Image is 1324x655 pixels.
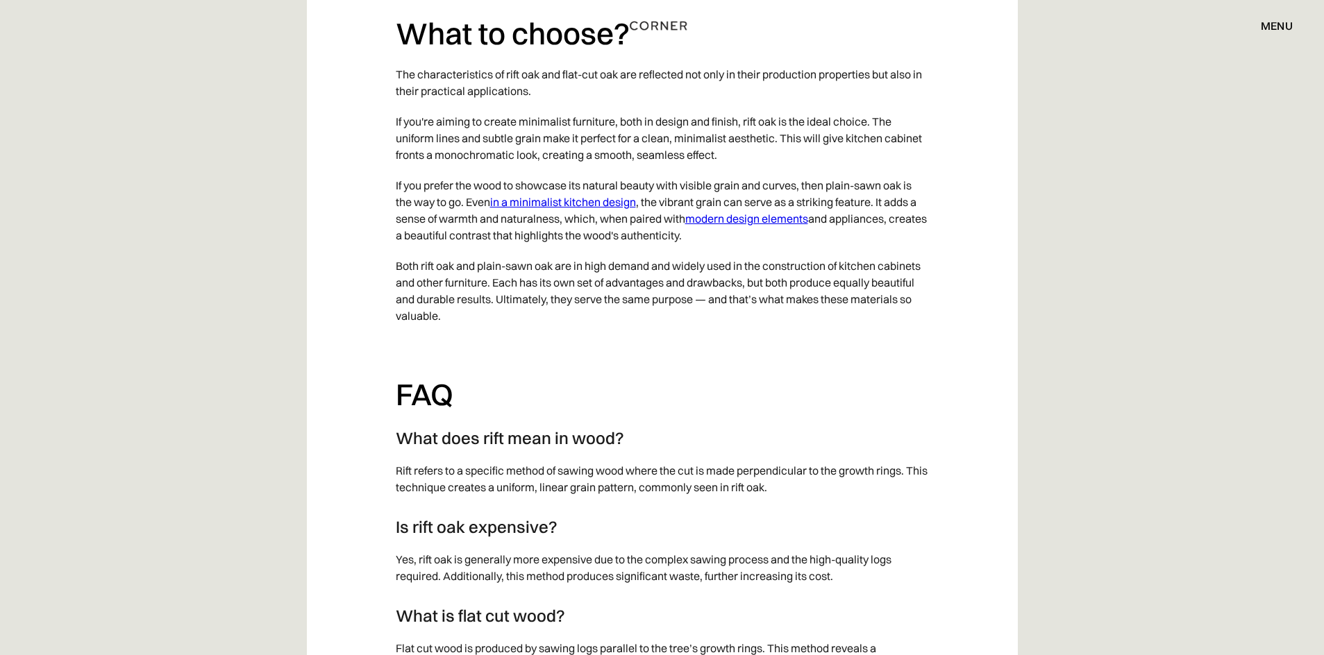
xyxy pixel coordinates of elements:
[396,59,929,106] p: The characteristics of rift oak and flat-cut oak are reflected not only in their production prope...
[1247,14,1293,37] div: menu
[613,17,712,35] a: home
[490,195,636,209] a: in a minimalist kitchen design
[685,212,808,226] a: modern design elements
[396,106,929,170] p: If you're aiming to create minimalist furniture, both in design and finish, rift oak is the ideal...
[396,455,929,502] p: Rift refers to a specific method of sawing wood where the cut is made perpendicular to the growth...
[396,250,929,331] p: Both rift oak and plain-sawn oak are in high demand and widely used in the construction of kitche...
[396,605,929,626] h3: What is flat cut wood?
[396,375,929,414] h2: FAQ
[396,427,929,448] h3: What does rift mean in wood?
[396,544,929,591] p: Yes, rift oak is generally more expensive due to the complex sawing process and the high-quality ...
[396,516,929,537] h3: Is rift oak expensive?
[396,331,929,361] p: ‍
[1261,20,1293,31] div: menu
[396,170,929,250] p: If you prefer the wood to showcase its natural beauty with visible grain and curves, then plain-s...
